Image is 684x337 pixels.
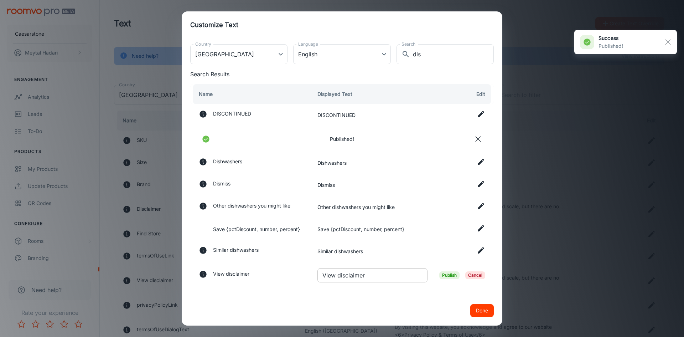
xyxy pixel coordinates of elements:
p: Dismiss [213,180,230,190]
p: Published! [330,135,354,143]
td: Other dishwashers you might like [312,196,433,218]
h2: Customize Text [182,11,502,39]
svg: A heading title that shows all available dishwasher products, excluding similar products [199,202,207,210]
svg: A text button that enables a user to close a pop-up window [199,180,207,188]
td: Save {pctDiscount, number, percent} [312,218,433,240]
button: Done [470,304,494,317]
svg: A message displayed to the user when the searched product is no longer available [199,110,207,118]
p: Dishwashers [213,158,242,168]
label: Search [401,41,415,47]
p: Search Results [190,70,494,78]
div: English [293,44,390,64]
p: View disclaimer [213,270,249,281]
th: Edit [433,84,494,104]
span: Cancel [465,271,485,279]
svg: A heading title that shows dishwasher products similar to the one shown in the generated image [199,246,207,255]
p: Save {pctDiscount, number, percent} [213,225,300,233]
td: Dismiss [312,174,433,196]
th: Displayed Text [312,84,433,104]
td: DISCONTINUED [312,104,433,126]
p: Similar dishwashers [213,246,259,257]
p: Other dishwashers you might like [213,202,290,213]
td: All efforts are made to show accurate colour and scale, but there are no guarantees. [312,288,433,315]
td: Similar dishwashers [312,240,433,262]
div: [GEOGRAPHIC_DATA] [190,44,287,64]
svg: Message appearing in an alert snackbar that prompts the user to click on the snackbar to open a d... [199,270,207,279]
th: Name [190,84,312,104]
p: DISCONTINUED [213,110,251,121]
td: Dishwashers [312,152,433,174]
label: Country [195,41,211,47]
input: Search for more options... [413,44,494,64]
svg: A category label for dishwashers in the context of home furnishing. [199,158,207,166]
span: Publish [439,271,460,279]
h6: success [598,34,623,42]
label: Language [298,41,318,47]
p: Published! [598,42,623,50]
